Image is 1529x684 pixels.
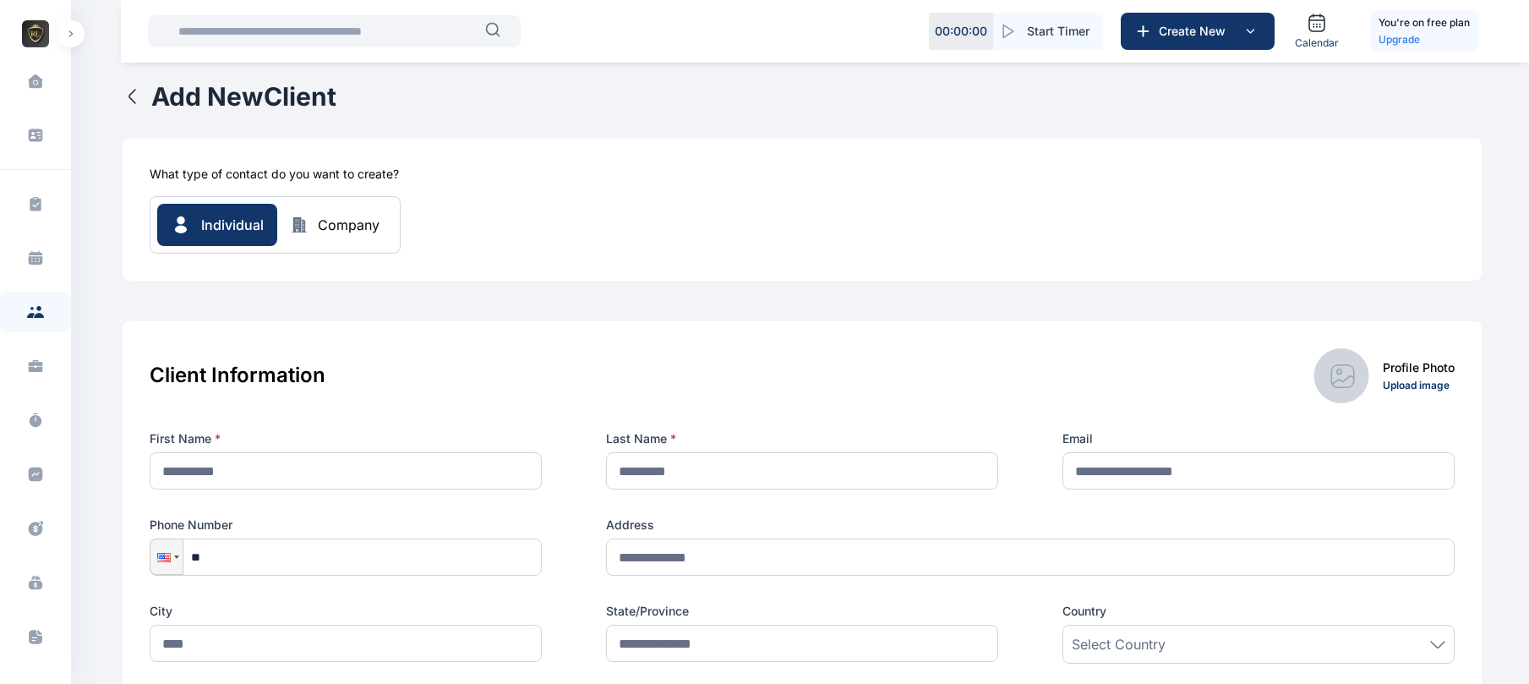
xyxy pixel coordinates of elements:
[318,215,380,235] div: Company
[1295,36,1339,50] span: Calendar
[150,166,399,183] h5: What type of contact do you want to create?
[993,13,1103,50] button: Start Timer
[1379,14,1470,31] h5: You're on free plan
[150,362,325,390] h3: Client Information
[1062,430,1455,447] label: Email
[1383,359,1455,376] div: Profile Photo
[1062,603,1106,620] span: Country
[1027,23,1089,40] span: Start Timer
[1121,13,1275,50] button: Create New
[201,215,264,235] span: Individual
[157,204,277,246] button: Individual
[606,517,1455,534] label: Address
[1383,379,1450,391] a: Upload image
[123,81,336,112] button: Add NewClient
[151,81,336,112] h1: Add New Client
[277,215,393,235] button: Company
[1152,23,1240,40] span: Create New
[606,430,998,447] label: Last Name
[150,517,542,534] label: Phone Number
[606,603,998,620] label: State/Province
[150,430,542,447] label: First Name
[935,23,987,40] p: 00 : 00 : 00
[1288,6,1346,57] a: Calendar
[150,603,542,620] label: City
[150,539,183,574] div: United States: + 1
[1072,634,1166,654] span: Select Country
[1379,31,1470,48] a: Upgrade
